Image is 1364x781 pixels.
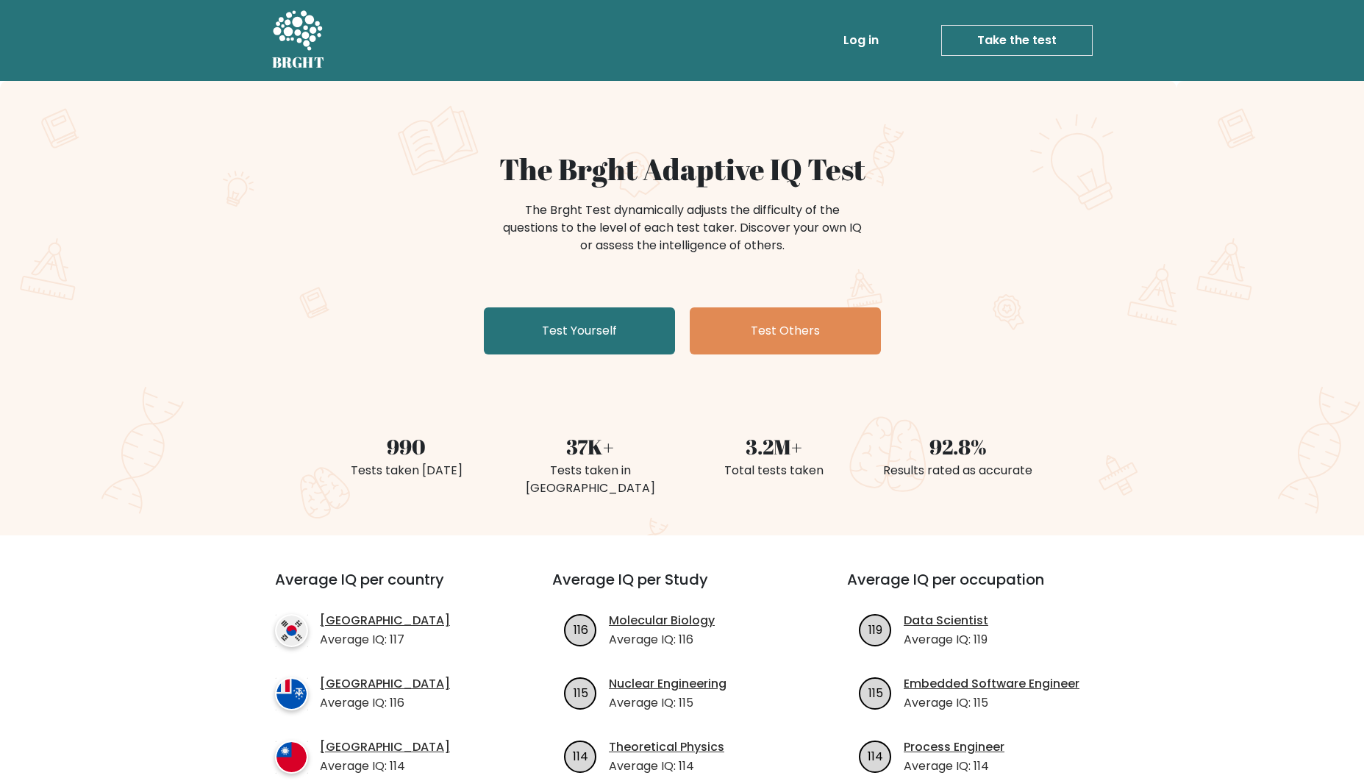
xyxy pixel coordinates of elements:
p: Average IQ: 116 [320,694,450,712]
div: Tests taken [DATE] [324,462,490,479]
div: 92.8% [875,431,1041,462]
p: Average IQ: 114 [609,757,724,775]
a: Nuclear Engineering [609,675,726,693]
div: Results rated as accurate [875,462,1041,479]
a: Data Scientist [904,612,988,630]
p: Average IQ: 115 [609,694,726,712]
h1: The Brght Adaptive IQ Test [324,151,1041,187]
a: Embedded Software Engineer [904,675,1079,693]
p: Average IQ: 116 [609,631,715,649]
p: Average IQ: 115 [904,694,1079,712]
p: Average IQ: 114 [320,757,450,775]
text: 114 [573,747,588,764]
a: Process Engineer [904,738,1004,756]
div: 37K+ [507,431,674,462]
text: 119 [868,621,882,638]
p: Average IQ: 117 [320,631,450,649]
h3: Average IQ per country [275,571,499,606]
img: country [275,741,308,774]
text: 115 [574,684,588,701]
a: BRGHT [272,6,325,75]
a: Log in [838,26,885,55]
h3: Average IQ per Study [552,571,812,606]
img: country [275,614,308,647]
div: Total tests taken [691,462,857,479]
a: Test Yourself [484,307,675,354]
a: Theoretical Physics [609,738,724,756]
a: [GEOGRAPHIC_DATA] [320,675,450,693]
h3: Average IQ per occupation [847,571,1107,606]
div: The Brght Test dynamically adjusts the difficulty of the questions to the level of each test take... [499,202,866,254]
h5: BRGHT [272,54,325,71]
text: 115 [868,684,883,701]
p: Average IQ: 114 [904,757,1004,775]
div: Tests taken in [GEOGRAPHIC_DATA] [507,462,674,497]
a: [GEOGRAPHIC_DATA] [320,612,450,630]
div: 990 [324,431,490,462]
a: [GEOGRAPHIC_DATA] [320,738,450,756]
text: 114 [868,747,883,764]
div: 3.2M+ [691,431,857,462]
a: Test Others [690,307,881,354]
img: country [275,677,308,710]
p: Average IQ: 119 [904,631,988,649]
a: Molecular Biology [609,612,715,630]
text: 116 [574,621,588,638]
a: Take the test [941,25,1093,56]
